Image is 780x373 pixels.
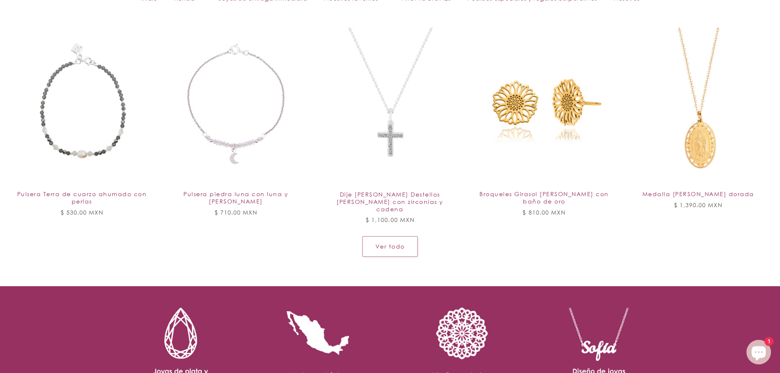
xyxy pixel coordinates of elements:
[15,190,149,205] a: Pulsera Terra de cuarzo ahumado con perlas
[362,236,418,256] a: Ver todos los productos de la colección Entrega inmediata
[477,190,611,205] a: Broqueles Girasol [PERSON_NAME] con baño de oro
[169,190,303,205] a: Pulsera piedra luna con luna y [PERSON_NAME]
[323,191,457,213] a: Dije [PERSON_NAME] Destellos [PERSON_NAME] con zirconias y cadena
[631,190,765,198] a: Medalla [PERSON_NAME] dorada
[744,340,773,366] inbox-online-store-chat: Chat de la tienda online Shopify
